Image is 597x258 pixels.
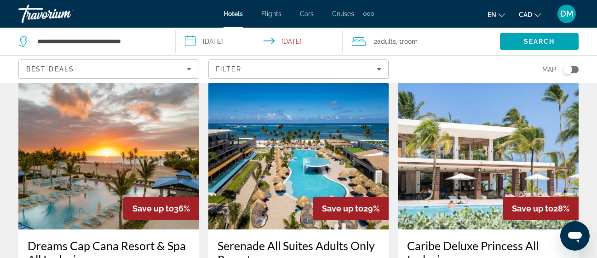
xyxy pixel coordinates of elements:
[560,221,590,251] iframe: Button to launch messaging window
[132,204,174,213] span: Save up to
[18,82,199,229] img: Dreams Cap Cana Resort & Spa All Inclusive
[322,204,363,213] span: Save up to
[542,63,556,76] span: Map
[363,6,374,21] button: Extra navigation items
[402,38,418,45] span: Room
[123,197,199,220] div: 36%
[556,65,579,74] button: Toggle map
[555,4,579,23] button: User Menu
[313,197,389,220] div: 29%
[18,2,110,26] a: Travorium
[216,65,242,73] span: Filter
[512,204,553,213] span: Save up to
[176,28,342,55] button: Select check in and out date
[300,10,314,18] a: Cars
[519,11,532,18] span: CAD
[208,82,389,229] img: Serenade All Suites Adults Only Resort
[488,8,505,21] button: Change language
[26,65,74,73] span: Best Deals
[398,82,579,229] img: Caribe Deluxe Princess All Inclusive
[343,28,500,55] button: Travelers: 2 adults, 0 children
[503,197,579,220] div: 28%
[374,35,396,48] span: 2
[500,33,579,50] button: Search
[332,10,354,18] a: Cruises
[524,38,555,45] span: Search
[208,59,389,79] button: Filters
[26,64,191,75] mat-select: Sort by
[36,35,161,48] input: Search hotel destination
[396,35,418,48] span: , 1
[377,38,396,45] span: Adults
[261,10,281,18] a: Flights
[560,9,574,18] span: DM
[488,11,496,18] span: en
[519,8,541,21] button: Change currency
[224,10,243,18] a: Hotels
